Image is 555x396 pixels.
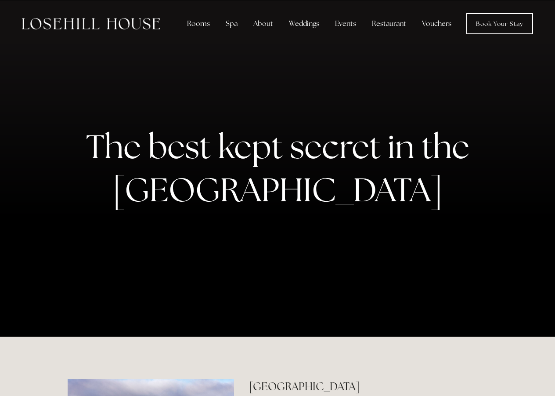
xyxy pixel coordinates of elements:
[328,15,363,33] div: Events
[86,125,476,211] strong: The best kept secret in the [GEOGRAPHIC_DATA]
[282,15,326,33] div: Weddings
[415,15,458,33] a: Vouchers
[219,15,245,33] div: Spa
[365,15,413,33] div: Restaurant
[246,15,280,33] div: About
[466,13,533,34] a: Book Your Stay
[180,15,217,33] div: Rooms
[249,379,487,394] h2: [GEOGRAPHIC_DATA]
[22,18,160,29] img: Losehill House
